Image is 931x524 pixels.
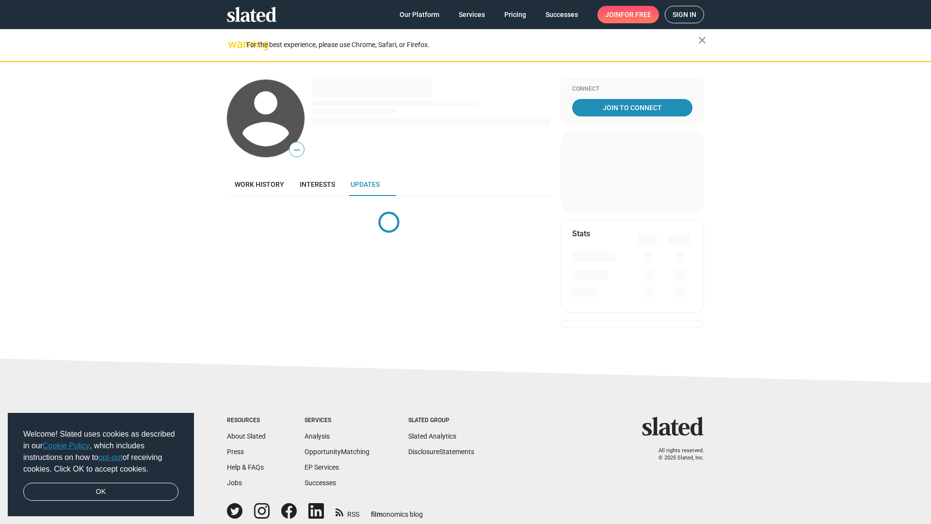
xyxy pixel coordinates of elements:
a: Help & FAQs [227,463,264,471]
a: opt-out [98,453,123,461]
span: Sign in [673,6,696,23]
div: Resources [227,417,266,425]
a: DisclosureStatements [408,448,474,456]
mat-card-title: Stats [572,229,590,239]
a: Successes [538,6,586,23]
span: Interests [300,180,335,188]
span: Join To Connect [574,99,690,116]
mat-icon: close [696,34,708,46]
span: film [371,510,383,518]
a: EP Services [305,463,339,471]
a: Slated Analytics [408,432,456,440]
span: Our Platform [400,6,439,23]
a: Interests [292,173,343,196]
span: Welcome! Slated uses cookies as described in our , which includes instructions on how to of recei... [23,428,178,475]
div: Services [305,417,369,425]
a: About Slated [227,432,266,440]
span: Successes [546,6,578,23]
p: All rights reserved. © 2025 Slated, Inc. [648,447,704,461]
a: Work history [227,173,292,196]
span: for free [621,6,651,23]
div: Connect [572,85,692,93]
a: Analysis [305,432,330,440]
a: RSS [336,504,359,519]
span: Join [605,6,651,23]
span: Pricing [504,6,526,23]
a: Services [451,6,493,23]
a: Our Platform [392,6,447,23]
span: Updates [351,180,380,188]
a: Sign in [665,6,704,23]
a: filmonomics blog [371,502,423,519]
a: dismiss cookie message [23,483,178,501]
a: Join To Connect [572,99,692,116]
a: Successes [305,479,336,487]
a: OpportunityMatching [305,448,369,456]
div: cookieconsent [8,413,194,517]
a: Updates [343,173,387,196]
a: Press [227,448,244,456]
a: Cookie Policy [43,442,90,450]
span: — [289,144,304,156]
a: Jobs [227,479,242,487]
span: Work history [235,180,284,188]
span: Services [459,6,485,23]
a: Pricing [497,6,534,23]
mat-icon: warning [228,38,240,50]
div: For the best experience, please use Chrome, Safari, or Firefox. [246,38,698,51]
div: Slated Group [408,417,474,425]
a: Joinfor free [597,6,659,23]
